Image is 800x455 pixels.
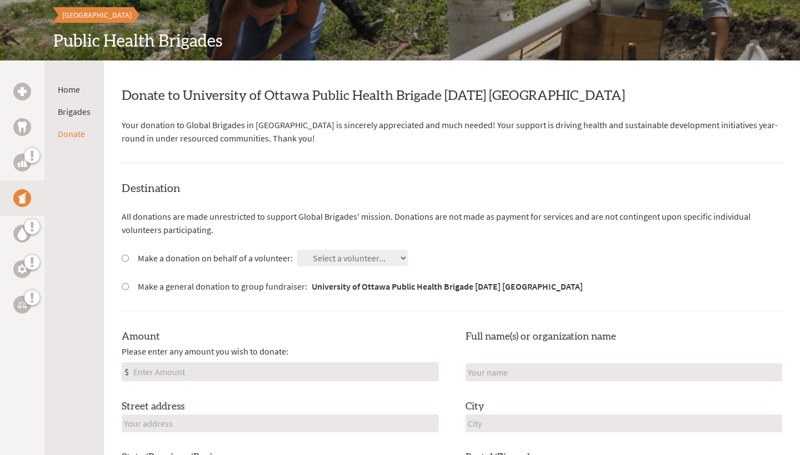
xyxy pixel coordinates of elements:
[58,105,91,118] li: Brigades
[138,280,583,293] label: Make a general donation to group fundraiser:
[122,210,782,236] p: All donations are made unrestricted to support Global Brigades' mission. Donations are not made a...
[122,181,782,196] h4: Destination
[62,10,132,20] span: [GEOGRAPHIC_DATA]
[13,225,31,242] a: Water
[13,296,31,314] a: Legal Empowerment
[13,154,31,171] a: Business
[122,363,131,381] div: $
[466,363,783,381] input: Your name
[131,363,438,381] input: Enter Amount
[138,251,293,265] label: Make a donation on behalf of a volunteer:
[58,84,80,95] a: Home
[122,329,160,345] label: Amount
[13,83,31,100] a: Medical
[58,128,85,139] a: Donate
[312,281,583,292] strong: University of Ottawa Public Health Brigade [DATE] [GEOGRAPHIC_DATA]
[13,118,31,136] a: Dental
[53,7,141,23] a: [GEOGRAPHIC_DATA]
[58,83,91,96] li: Home
[466,399,484,414] label: City
[13,260,31,278] a: Engineering
[18,158,27,167] img: Business
[58,127,91,140] li: Donate
[122,345,288,358] span: Please enter any amount you wish to donate:
[466,414,783,432] input: City
[13,189,31,207] a: Public Health
[18,87,27,96] img: Medical
[53,32,747,52] h2: Public Health Brigades
[18,301,27,308] img: Legal Empowerment
[58,106,91,117] a: Brigades
[466,329,616,345] label: Full name(s) or organization name
[18,193,27,204] img: Public Health
[122,399,184,414] label: Street address
[18,265,27,274] img: Engineering
[122,87,782,105] h2: Donate to University of Ottawa Public Health Brigade [DATE] [GEOGRAPHIC_DATA]
[18,122,27,132] img: Dental
[18,227,27,240] img: Water
[122,118,782,145] p: Your donation to Global Brigades in [GEOGRAPHIC_DATA] is sincerely appreciated and much needed! Y...
[122,414,439,432] input: Your address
